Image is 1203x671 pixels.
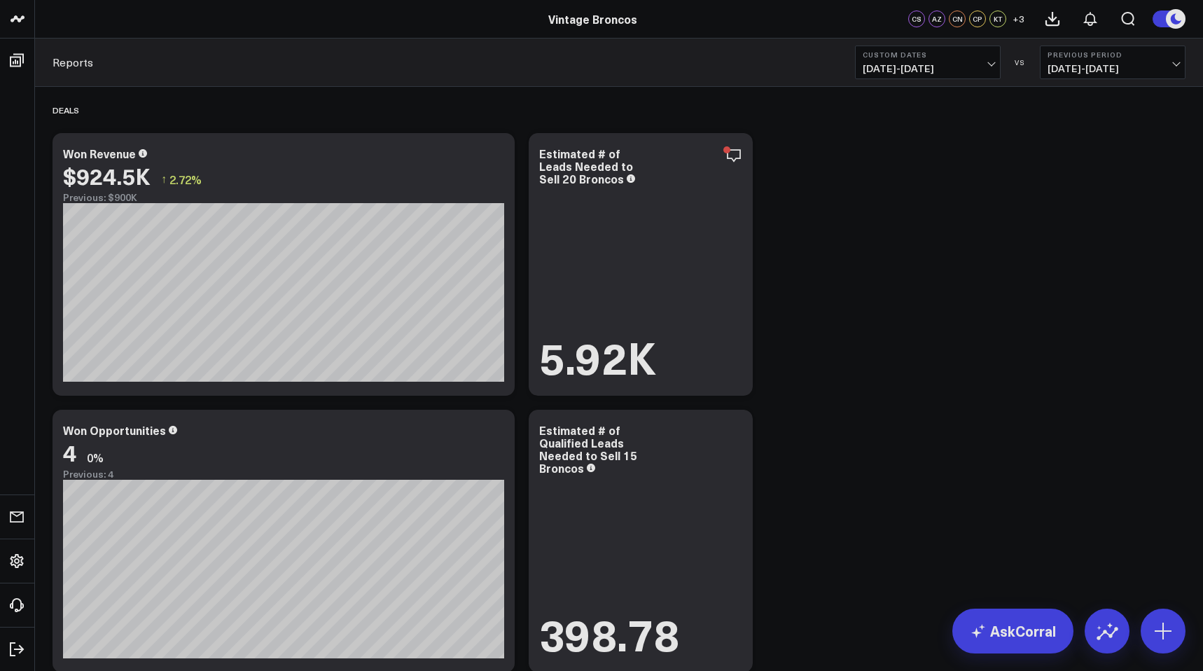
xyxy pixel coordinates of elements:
div: Deals [53,94,79,126]
span: + 3 [1013,14,1024,24]
div: Won Opportunities [63,422,166,438]
a: AskCorral [952,609,1073,653]
span: 2.72% [169,172,202,187]
div: Estimated # of Qualified Leads Needed to Sell 15 Broncos [539,422,637,476]
b: Custom Dates [863,50,993,59]
div: Previous: 4 [63,469,504,480]
div: $924.5K [63,163,151,188]
div: CS [908,11,925,27]
b: Previous Period [1048,50,1178,59]
div: CN [949,11,966,27]
div: KT [989,11,1006,27]
button: Previous Period[DATE]-[DATE] [1040,46,1185,79]
div: AZ [929,11,945,27]
div: Previous: $900K [63,192,504,203]
div: Estimated # of Leads Needed to Sell 20 Broncos [539,146,633,186]
div: 0% [87,450,104,465]
div: 4 [63,440,76,465]
button: +3 [1010,11,1027,27]
div: 398.78 [539,611,679,655]
button: Custom Dates[DATE]-[DATE] [855,46,1001,79]
a: Reports [53,55,93,70]
span: [DATE] - [DATE] [1048,63,1178,74]
div: CP [969,11,986,27]
div: 5.92K [539,335,656,378]
span: [DATE] - [DATE] [863,63,993,74]
a: Vintage Broncos [548,11,637,27]
span: ↑ [161,170,167,188]
div: Won Revenue [63,146,136,161]
div: VS [1008,58,1033,67]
